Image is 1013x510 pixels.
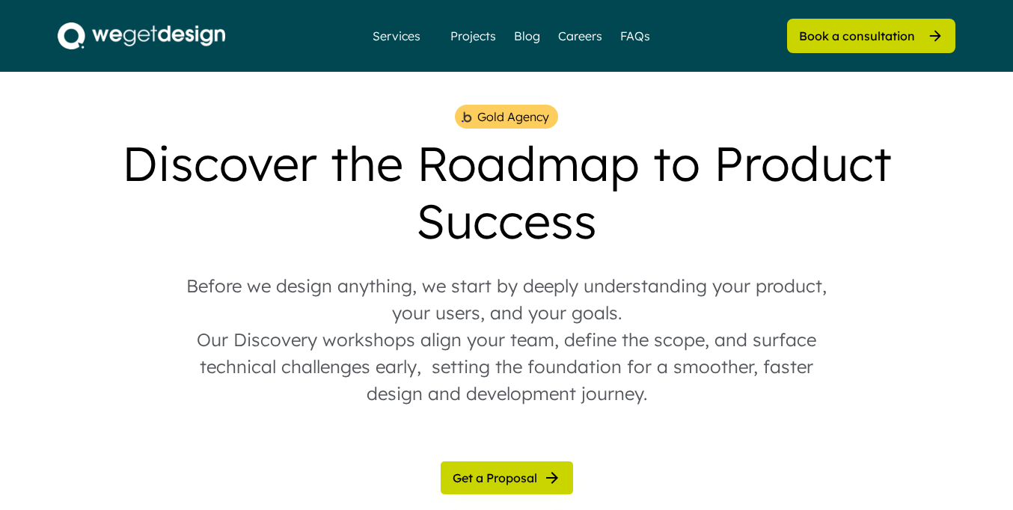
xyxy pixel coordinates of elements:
a: Projects [450,27,496,45]
div: Services [367,30,426,42]
img: bubble%201.png [460,110,473,124]
a: Blog [514,27,540,45]
button: Get a Proposal [441,461,573,494]
div: Gold Agency [477,108,549,126]
div: Book a consultation [799,28,915,44]
div: Discover the Roadmap to Product Success [58,135,955,250]
div: Before we design anything, we start by deeply understanding your product, your users, and your go... [177,272,836,407]
span: Get a Proposal [453,472,537,484]
a: Careers [558,27,602,45]
img: 4b569577-11d7-4442-95fc-ebbb524e5eb8.png [58,22,225,49]
a: FAQs [620,27,650,45]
